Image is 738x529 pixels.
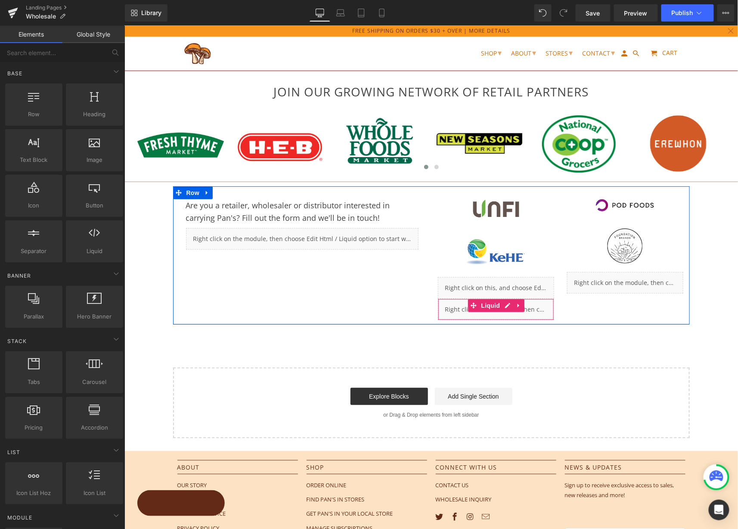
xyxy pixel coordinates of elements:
[8,312,60,321] span: Parallax
[624,9,648,18] span: Preview
[60,161,77,173] span: Row
[330,4,351,22] a: Laptop
[555,4,572,22] button: Redo
[6,337,28,345] span: Stack
[6,69,23,77] span: Base
[8,110,60,119] span: Row
[310,362,388,379] a: Add Single Section
[77,161,88,173] a: Expand / Collapse
[68,155,121,164] span: Image
[8,201,60,210] span: Icon
[661,4,714,22] button: Publish
[62,173,294,198] p: Are you a retailer, wholesaler or distributor interested in carrying Pan's? Fill out the form and...
[8,377,60,387] span: Tabs
[709,500,729,520] div: Open Intercom Messenger
[68,110,121,119] span: Heading
[717,4,735,22] button: More
[6,514,33,522] span: Module
[351,4,372,22] a: Tablet
[586,9,600,18] span: Save
[68,247,121,256] span: Liquid
[26,13,56,20] span: Wholesale
[6,448,21,456] span: List
[26,4,125,11] a: Landing Pages
[8,423,60,432] span: Pricing
[68,201,121,210] span: Button
[355,273,378,286] span: Liquid
[372,4,392,22] a: Mobile
[226,362,304,379] a: Explore Blocks
[13,464,100,490] button: Rewards
[389,273,400,286] a: Expand / Collapse
[614,4,658,22] a: Preview
[68,423,121,432] span: Accordion
[62,26,125,43] a: Global Style
[6,272,32,280] span: Banner
[672,9,693,16] span: Publish
[68,312,121,321] span: Hero Banner
[125,4,167,22] a: New Library
[68,489,121,498] span: Icon List
[62,386,552,392] p: or Drag & Drop elements from left sidebar
[534,4,552,22] button: Undo
[8,155,60,164] span: Text Block
[68,377,121,387] span: Carousel
[310,4,330,22] a: Desktop
[141,9,161,17] span: Library
[8,489,60,498] span: Icon List Hoz
[55,60,559,72] h2: JOIN OUR GROWING NETWORK OF RETAIL PARTNERS
[8,247,60,256] span: Separator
